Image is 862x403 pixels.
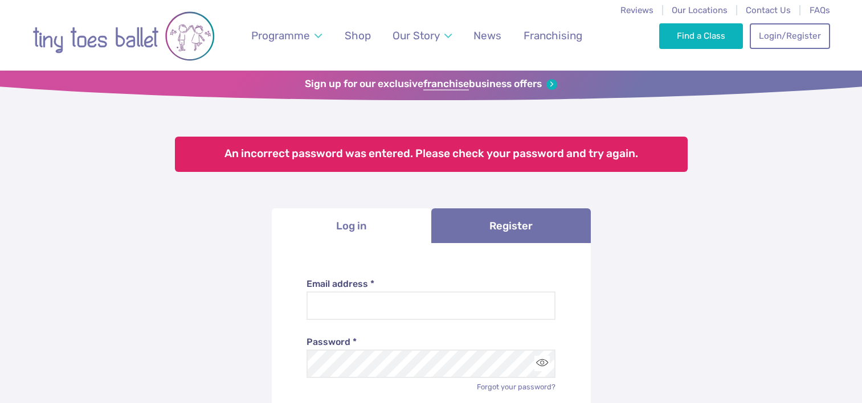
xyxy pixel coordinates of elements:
[251,29,310,42] span: Programme
[305,78,557,91] a: Sign up for our exclusivefranchisebusiness offers
[746,5,791,15] a: Contact Us
[393,29,440,42] span: Our Story
[468,22,507,49] a: News
[518,22,587,49] a: Franchising
[307,336,555,348] label: Password *
[431,208,591,243] a: Register
[339,22,376,49] a: Shop
[246,22,327,49] a: Programme
[473,29,501,42] span: News
[620,5,653,15] a: Reviews
[524,29,582,42] span: Franchising
[534,356,550,371] button: Toggle password visibility
[175,137,688,172] div: An incorrect password was entered. Please check your password and try again.
[32,7,215,65] img: tiny toes ballet
[750,23,830,48] a: Login/Register
[345,29,371,42] span: Shop
[387,22,457,49] a: Our Story
[659,23,743,48] a: Find a Class
[307,278,555,290] label: Email address *
[810,5,830,15] a: FAQs
[423,78,469,91] strong: franchise
[477,383,555,391] a: Forgot your password?
[672,5,728,15] a: Our Locations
